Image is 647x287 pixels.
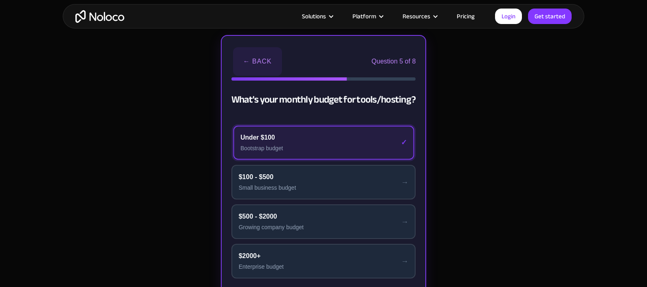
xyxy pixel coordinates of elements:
[239,184,409,192] div: Small business budget
[231,165,416,199] button: $100 - $500 Small business budget
[342,11,392,22] div: Platform
[239,251,409,261] div: $2000+
[403,11,430,22] div: Resources
[231,89,416,111] h2: What's your monthly budget for tools/hosting?
[233,47,282,76] button: ← Back
[239,212,409,221] div: $500 - $2000
[302,11,326,22] div: Solutions
[352,11,376,22] div: Platform
[231,204,416,239] button: $500 - $2000 Growing company budget
[231,244,416,278] button: $2000+ Enterprise budget
[292,11,342,22] div: Solutions
[528,9,572,24] a: Get started
[239,172,409,182] div: $100 - $500
[75,10,124,23] a: home
[447,11,485,22] a: Pricing
[239,223,409,232] div: Growing company budget
[240,144,407,153] div: Bootstrap budget
[495,9,522,24] a: Login
[233,126,414,160] button: Under $100 Bootstrap budget
[392,11,447,22] div: Resources
[372,57,416,66] span: Question 5 of 8
[239,263,409,271] div: Enterprise budget
[240,133,407,142] div: Under $100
